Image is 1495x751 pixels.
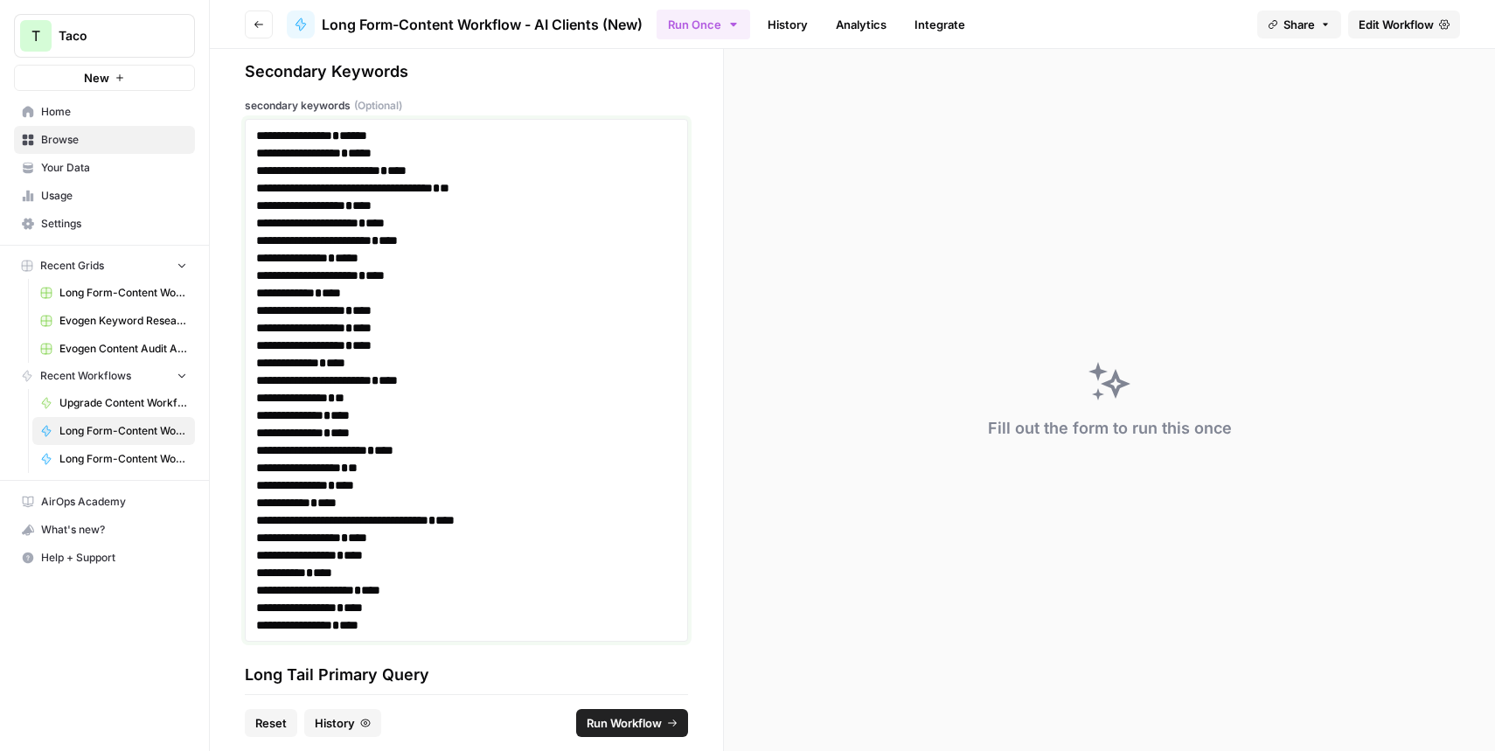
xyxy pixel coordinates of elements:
[32,335,195,363] a: Evogen Content Audit Agent Grid
[32,445,195,473] a: Long Form-Content Workflow (Portuguese)
[41,104,187,120] span: Home
[59,451,187,467] span: Long Form-Content Workflow (Portuguese)
[32,417,195,445] a: Long Form-Content Workflow - AI Clients (New)
[315,714,355,732] span: History
[988,416,1232,441] div: Fill out the form to run this once
[825,10,897,38] a: Analytics
[245,663,688,687] div: Long Tail Primary Query
[1257,10,1341,38] button: Share
[14,65,195,91] button: New
[15,517,194,543] div: What's new?
[32,389,195,417] a: Upgrade Content Workflow - mogul
[32,307,195,335] a: Evogen Keyword Research Agent Grid
[14,363,195,389] button: Recent Workflows
[245,709,297,737] button: Reset
[757,10,818,38] a: History
[41,132,187,148] span: Browse
[14,182,195,210] a: Usage
[255,714,287,732] span: Reset
[59,313,187,329] span: Evogen Keyword Research Agent Grid
[245,59,688,84] div: Secondary Keywords
[41,188,187,204] span: Usage
[14,14,195,58] button: Workspace: Taco
[14,154,195,182] a: Your Data
[59,27,164,45] span: Taco
[32,279,195,307] a: Long Form-Content Workflow - AI Clients (New) Grid
[14,126,195,154] a: Browse
[59,395,187,411] span: Upgrade Content Workflow - mogul
[14,253,195,279] button: Recent Grids
[40,368,131,384] span: Recent Workflows
[354,98,402,114] span: (Optional)
[41,160,187,176] span: Your Data
[657,10,750,39] button: Run Once
[41,494,187,510] span: AirOps Academy
[84,69,109,87] span: New
[14,488,195,516] a: AirOps Academy
[59,285,187,301] span: Long Form-Content Workflow - AI Clients (New) Grid
[1283,16,1315,33] span: Share
[287,10,643,38] a: Long Form-Content Workflow - AI Clients (New)
[14,98,195,126] a: Home
[322,14,643,35] span: Long Form-Content Workflow - AI Clients (New)
[1359,16,1434,33] span: Edit Workflow
[59,423,187,439] span: Long Form-Content Workflow - AI Clients (New)
[31,25,40,46] span: T
[245,98,688,114] label: secondary keywords
[14,516,195,544] button: What's new?
[1348,10,1460,38] a: Edit Workflow
[904,10,976,38] a: Integrate
[304,709,381,737] button: History
[14,210,195,238] a: Settings
[59,341,187,357] span: Evogen Content Audit Agent Grid
[14,544,195,572] button: Help + Support
[41,550,187,566] span: Help + Support
[587,714,662,732] span: Run Workflow
[576,709,688,737] button: Run Workflow
[41,216,187,232] span: Settings
[40,258,104,274] span: Recent Grids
